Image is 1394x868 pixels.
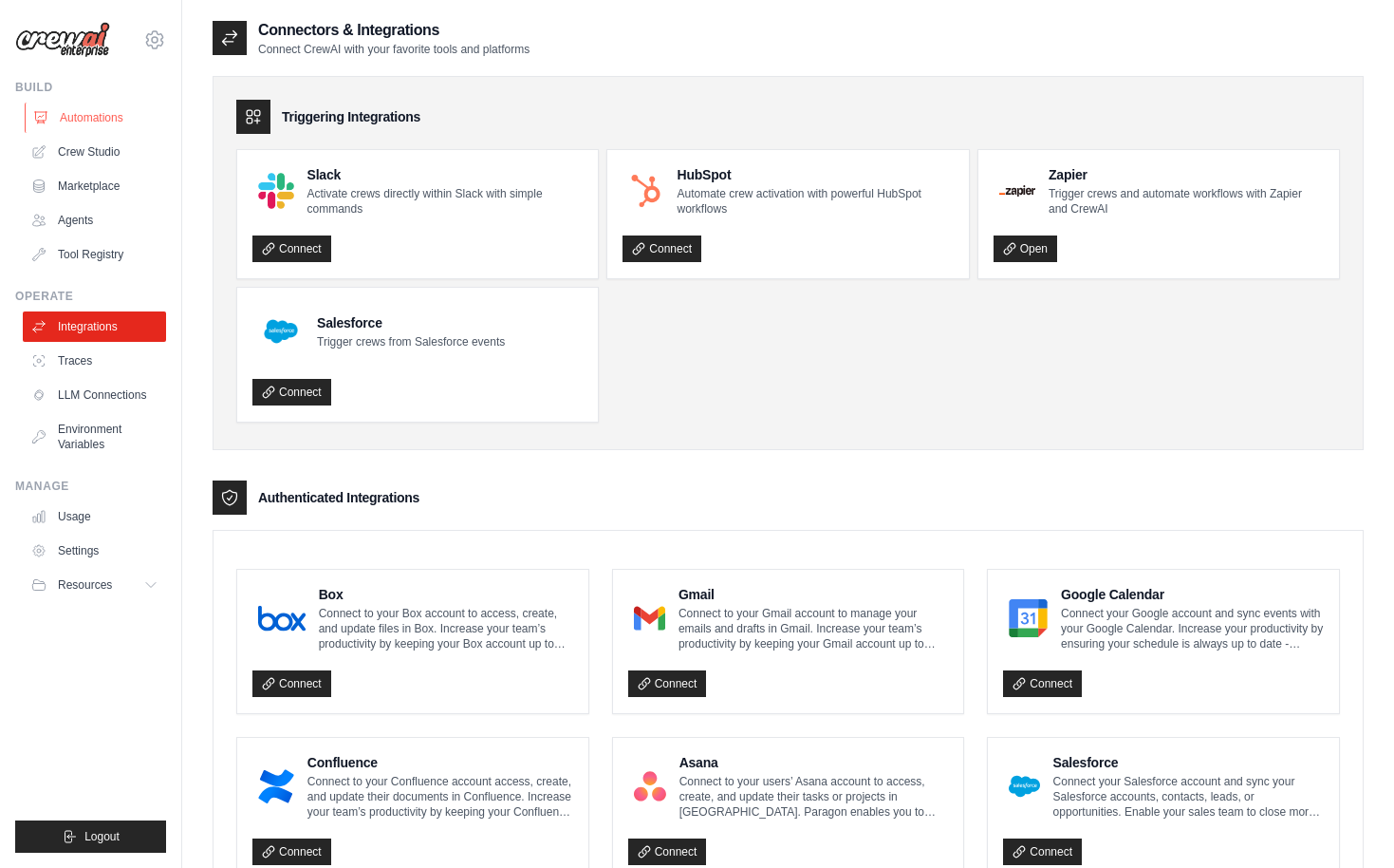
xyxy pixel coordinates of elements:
h4: Slack [307,165,584,184]
img: Gmail Logo [634,599,665,637]
a: Automations [25,103,168,133]
h4: Zapier [1049,165,1324,184]
img: Salesforce Logo [258,309,304,354]
p: Activate crews directly within Slack with simple commands [307,186,584,217]
a: Marketplace [23,171,166,201]
a: Traces [23,346,166,376]
p: Connect your Google account and sync events with your Google Calendar. Increase your productivity... [1061,606,1324,651]
h3: Authenticated Integrations [258,488,419,507]
h4: Box [319,585,573,604]
h4: HubSpot [677,165,953,184]
h3: Triggering Integrations [282,107,420,126]
a: Crew Studio [23,137,166,167]
img: Salesforce Logo [1009,767,1039,805]
h4: Asana [679,753,949,772]
a: Connect [252,236,331,262]
a: Usage [23,501,166,532]
a: Agents [23,205,166,236]
p: Connect to your Confluence account access, create, and update their documents in Confluence. Incr... [307,774,573,820]
h4: Salesforce [1053,753,1324,772]
h2: Connectors & Integrations [258,19,530,42]
a: Connect [252,839,331,865]
h4: Salesforce [317,313,505,332]
img: Logo [15,22,110,58]
div: Build [15,80,166,95]
a: Settings [23,536,166,566]
img: Google Calendar Logo [1009,599,1048,637]
p: Connect CrewAI with your favorite tools and platforms [258,42,530,57]
p: Trigger crews and automate workflows with Zapier and CrewAI [1049,186,1324,217]
p: Trigger crews from Salesforce events [317,334,505,349]
img: Box Logo [258,599,306,637]
span: Resources [58,577,112,593]
p: Connect to your Gmail account to manage your emails and drafts in Gmail. Increase your team’s pro... [678,606,948,651]
a: Tool Registry [23,239,166,270]
a: Connect [252,670,331,697]
a: Environment Variables [23,414,166,460]
button: Resources [23,570,166,600]
h4: Gmail [678,585,948,604]
span: Logout [84,829,120,844]
a: Connect [252,379,331,406]
img: HubSpot Logo [628,173,663,208]
p: Connect your Salesforce account and sync your Salesforce accounts, contacts, leads, or opportunit... [1053,774,1324,820]
a: Connect [628,839,707,865]
a: Integrations [23,311,166,342]
a: LLM Connections [23,380,166,410]
h4: Google Calendar [1061,585,1324,604]
img: Slack Logo [258,173,294,209]
a: Connect [1003,839,1082,865]
img: Zapier Logo [999,185,1035,197]
div: Operate [15,289,166,304]
div: Manage [15,479,166,494]
a: Connect [628,670,707,697]
h4: Confluence [307,753,573,772]
a: Open [994,236,1057,262]
button: Logout [15,821,166,853]
img: Confluence Logo [258,767,294,805]
p: Automate crew activation with powerful HubSpot workflows [677,186,953,217]
img: Asana Logo [634,767,666,805]
p: Connect to your Box account to access, create, and update files in Box. Increase your team’s prod... [319,606,573,651]
a: Connect [1003,670,1082,697]
p: Connect to your users’ Asana account to access, create, and update their tasks or projects in [GE... [679,774,949,820]
a: Connect [623,236,701,262]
